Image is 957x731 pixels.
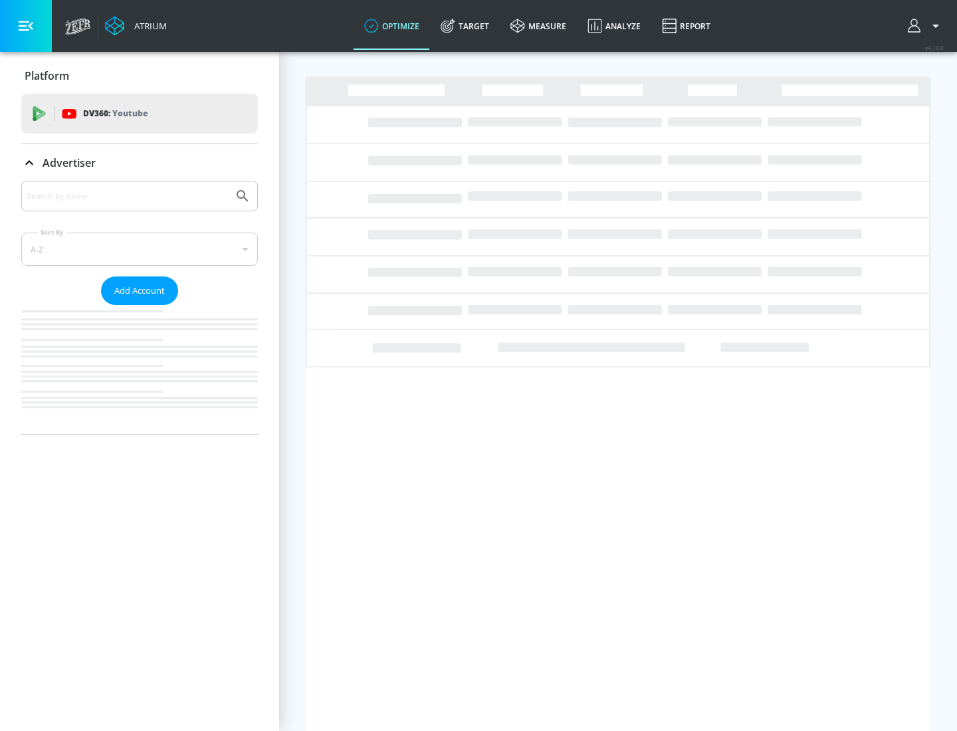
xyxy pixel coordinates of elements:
div: Platform [21,57,258,94]
a: Analyze [577,2,651,50]
p: Platform [25,68,69,83]
a: Report [651,2,721,50]
div: Advertiser [21,181,258,434]
button: Add Account [101,276,178,305]
a: Atrium [105,16,167,36]
a: optimize [354,2,430,50]
div: Advertiser [21,144,258,181]
a: measure [500,2,577,50]
span: Add Account [114,283,165,298]
nav: list of Advertiser [21,305,258,434]
a: Target [430,2,500,50]
p: DV360: [83,106,148,121]
div: Atrium [129,20,167,32]
p: Youtube [112,106,148,120]
div: A-Z [21,233,258,266]
div: DV360: Youtube [21,94,258,134]
p: Advertiser [43,156,96,170]
input: Search by name [27,187,228,205]
span: v 4.19.0 [925,44,944,51]
label: Sort By [38,228,66,237]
